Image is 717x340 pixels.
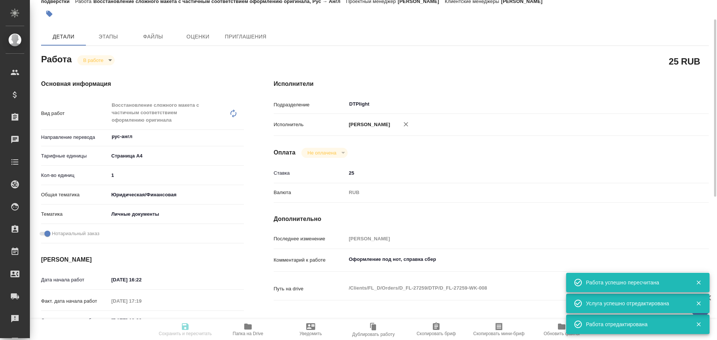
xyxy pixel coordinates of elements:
[346,233,673,244] input: Пустое поле
[41,6,58,22] button: Добавить тэг
[225,32,267,41] span: Приглашения
[544,331,580,336] span: Обновить файлы
[530,319,593,340] button: Обновить файлы
[217,319,279,340] button: Папка на Drive
[180,32,216,41] span: Оценки
[41,152,109,160] p: Тарифные единицы
[41,134,109,141] p: Направление перевода
[159,331,212,336] span: Сохранить и пересчитать
[274,189,346,196] p: Валюта
[346,253,673,266] textarea: Оформление под нот, справка сбер
[279,319,342,340] button: Уведомить
[398,116,414,132] button: Удалить исполнителя
[52,230,99,237] span: Нотариальный заказ
[41,255,244,264] h4: [PERSON_NAME]
[81,57,106,63] button: В работе
[109,296,174,306] input: Пустое поле
[274,121,346,128] p: Исполнитель
[274,235,346,243] p: Последнее изменение
[405,319,468,340] button: Скопировать бриф
[109,170,244,181] input: ✎ Введи что-нибудь
[473,331,524,336] span: Скопировать мини-бриф
[41,79,244,88] h4: Основная информация
[109,208,244,221] div: Личные документы
[41,276,109,284] p: Дата начала работ
[691,279,706,286] button: Закрыть
[41,191,109,199] p: Общая тематика
[109,274,174,285] input: ✎ Введи что-нибудь
[274,169,346,177] p: Ставка
[135,32,171,41] span: Файлы
[301,148,347,158] div: В работе
[41,210,109,218] p: Тематика
[586,321,685,328] div: Работа отредактирована
[41,317,109,324] p: Срок завершения работ
[669,55,700,68] h2: 25 RUB
[109,150,244,162] div: Страница А4
[41,110,109,117] p: Вид работ
[274,101,346,109] p: Подразделение
[46,32,81,41] span: Детали
[342,319,405,340] button: Дублировать работу
[668,103,670,105] button: Open
[586,300,685,307] div: Услуга успешно отредактирована
[41,172,109,179] p: Кол-во единиц
[90,32,126,41] span: Этапы
[109,188,244,201] div: Юридическая/Финансовая
[233,331,263,336] span: Папка на Drive
[346,186,673,199] div: RUB
[240,136,241,137] button: Open
[77,55,115,65] div: В работе
[109,315,174,326] input: ✎ Введи что-нибудь
[346,168,673,178] input: ✎ Введи что-нибудь
[274,215,709,224] h4: Дополнительно
[299,331,322,336] span: Уведомить
[305,150,338,156] button: Не оплачена
[352,332,395,337] span: Дублировать работу
[346,282,673,294] textarea: /Clients/FL_D/Orders/D_FL-27259/DTP/D_FL-27259-WK-008
[274,285,346,293] p: Путь на drive
[691,300,706,307] button: Закрыть
[274,256,346,264] p: Комментарий к работе
[274,79,709,88] h4: Исполнители
[416,331,456,336] span: Скопировать бриф
[691,321,706,328] button: Закрыть
[41,297,109,305] p: Факт. дата начала работ
[274,148,296,157] h4: Оплата
[586,279,685,286] div: Работа успешно пересчитана
[154,319,217,340] button: Сохранить и пересчитать
[468,319,530,340] button: Скопировать мини-бриф
[346,121,390,128] p: [PERSON_NAME]
[41,52,72,65] h2: Работа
